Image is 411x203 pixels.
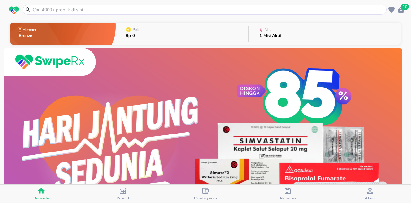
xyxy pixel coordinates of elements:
p: Poin [133,28,141,32]
p: 1 Misi Aktif [259,34,282,38]
span: Pembayaran [194,196,217,201]
input: Cari 4000+ produk di sini [32,6,385,13]
img: logo_swiperx_s.bd005f3b.svg [9,6,19,15]
button: 10 [396,5,406,14]
button: MemberBronze [10,21,116,46]
p: Rp 0 [126,34,142,38]
span: Beranda [33,196,49,201]
span: Produk [117,196,130,201]
span: Aktivitas [279,196,296,201]
p: Bronze [19,34,38,38]
p: Member [22,28,36,32]
span: Akun [365,196,375,201]
button: Aktivitas [247,185,329,203]
button: Misi1 Misi Aktif [249,21,401,46]
button: Pembayaran [164,185,247,203]
span: 10 [401,4,409,10]
button: Produk [82,185,164,203]
button: Akun [329,185,411,203]
button: PoinRp 0 [116,21,248,46]
p: Misi [265,28,272,32]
